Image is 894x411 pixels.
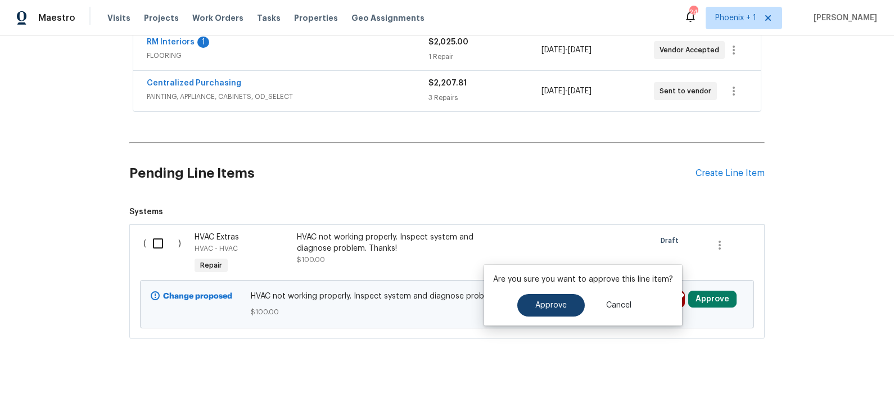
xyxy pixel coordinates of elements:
span: [PERSON_NAME] [809,12,877,24]
span: PAINTING, APPLIANCE, CABINETS, OD_SELECT [147,91,428,102]
div: ( ) [140,228,191,280]
span: [DATE] [568,46,592,54]
span: Phoenix + 1 [715,12,756,24]
span: Geo Assignments [351,12,425,24]
span: Projects [144,12,179,24]
span: HVAC Extras [195,233,239,241]
span: $2,207.81 [428,79,467,87]
span: Tasks [257,14,281,22]
div: HVAC not working properly. Inspect system and diagnose problem. Thanks! [297,232,495,254]
div: 1 [197,37,209,48]
button: Cancel [588,294,649,317]
span: Systems [129,206,765,218]
button: Approve [517,294,585,317]
a: RM Interiors [147,38,195,46]
div: Create Line Item [696,168,765,179]
span: $100.00 [297,256,325,263]
span: Visits [107,12,130,24]
h2: Pending Line Items [129,147,696,200]
a: Centralized Purchasing [147,79,241,87]
div: 1 Repair [428,51,541,62]
span: $100.00 [251,306,644,318]
span: Repair [196,260,227,271]
p: Are you sure you want to approve this line item? [493,274,673,285]
span: Draft [661,235,683,246]
span: [DATE] [568,87,592,95]
span: Cancel [606,301,631,310]
span: $2,025.00 [428,38,468,46]
span: - [541,85,592,97]
b: Change proposed [163,292,232,300]
span: - [541,44,592,56]
span: Approve [535,301,567,310]
span: FLOORING [147,50,428,61]
span: [DATE] [541,46,565,54]
span: Maestro [38,12,75,24]
span: Properties [294,12,338,24]
div: 3 Repairs [428,92,541,103]
span: Sent to vendor [660,85,716,97]
span: [DATE] [541,87,565,95]
div: 24 [689,7,697,18]
span: Vendor Accepted [660,44,724,56]
span: HVAC not working properly. Inspect system and diagnose problem. Thanks! [251,291,644,302]
button: Approve [688,291,737,308]
span: Work Orders [192,12,243,24]
span: HVAC - HVAC [195,245,238,252]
